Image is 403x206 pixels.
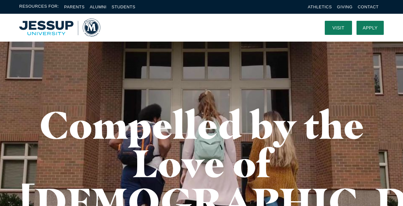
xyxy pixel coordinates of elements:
[357,21,384,35] a: Apply
[19,19,100,37] a: Home
[325,21,352,35] a: Visit
[90,4,106,9] a: Alumni
[19,3,59,11] span: Resources For:
[308,4,332,9] a: Athletics
[337,4,353,9] a: Giving
[358,4,379,9] a: Contact
[19,19,100,37] img: Multnomah University Logo
[112,4,135,9] a: Students
[64,4,85,9] a: Parents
